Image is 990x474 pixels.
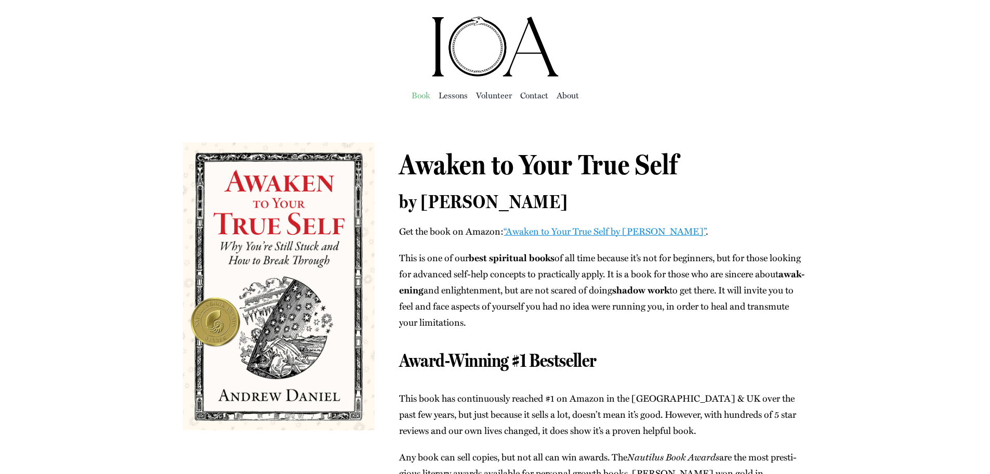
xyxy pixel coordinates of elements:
img: Institute of Awakening [430,16,560,78]
i: Nau­tilus Book Awards [627,450,719,464]
p: This is one of our of all time because it’s not for begin­ners, but for those look­ing for advanc... [399,250,807,330]
a: Vol­un­teer [476,88,512,103]
b: best spir­i­tu­al books [469,251,555,264]
a: About [557,88,579,103]
p: Get the book on Ama­zon: . [399,223,807,239]
nav: Main [183,78,807,111]
a: ioa-logo [430,14,560,27]
a: Con­tact [520,88,548,103]
span: by [PERSON_NAME] [399,190,567,213]
p: This book has con­tin­u­ous­ly reached #1 on Ama­zon in the [GEOGRAPHIC_DATA] & UK over the past ... [399,390,807,439]
a: “Awak­en to Your True Self by [PERSON_NAME]” [504,224,706,238]
img: awaken-to-your-true-self-andrew-daniel-cover-gold-nautilus-book-award-25 [183,143,374,430]
span: Awaken to Your True Self [399,148,678,181]
a: Book [412,88,430,103]
b: shad­ow work [612,283,669,297]
span: Award-Winning #1 Bestseller [399,349,596,371]
a: Lessons [439,88,468,103]
b: awak­en­ing [399,267,804,297]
